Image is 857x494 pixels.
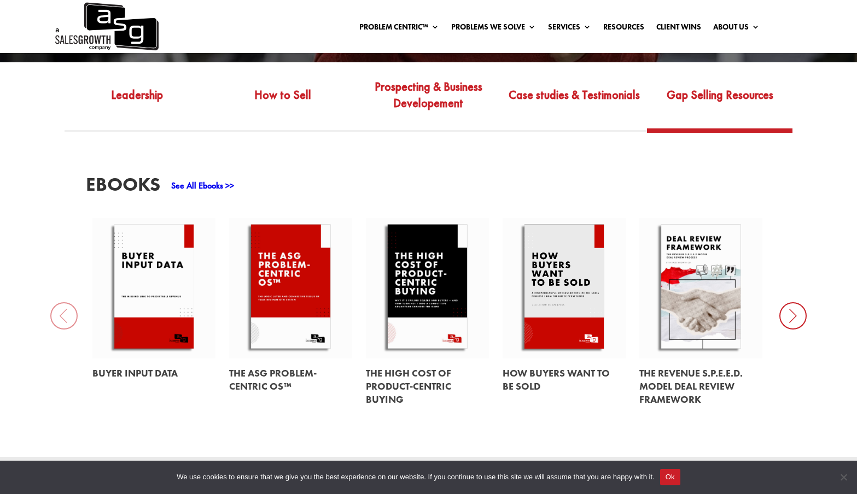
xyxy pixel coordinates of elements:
[177,472,654,483] span: We use cookies to ensure that we give you the best experience on our website. If you continue to ...
[713,23,760,35] a: About Us
[838,472,849,483] span: No
[359,23,439,35] a: Problem Centric™
[656,23,701,35] a: Client Wins
[210,77,355,128] a: How to Sell
[647,77,792,128] a: Gap Selling Resources
[171,180,234,191] a: See All Ebooks >>
[660,469,680,485] button: Ok
[451,23,536,35] a: Problems We Solve
[65,77,210,128] a: Leadership
[502,77,647,128] a: Case studies & Testimonials
[355,77,501,128] a: Prospecting & Business Developement
[603,23,644,35] a: Resources
[548,23,591,35] a: Services
[86,175,160,199] h3: EBooks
